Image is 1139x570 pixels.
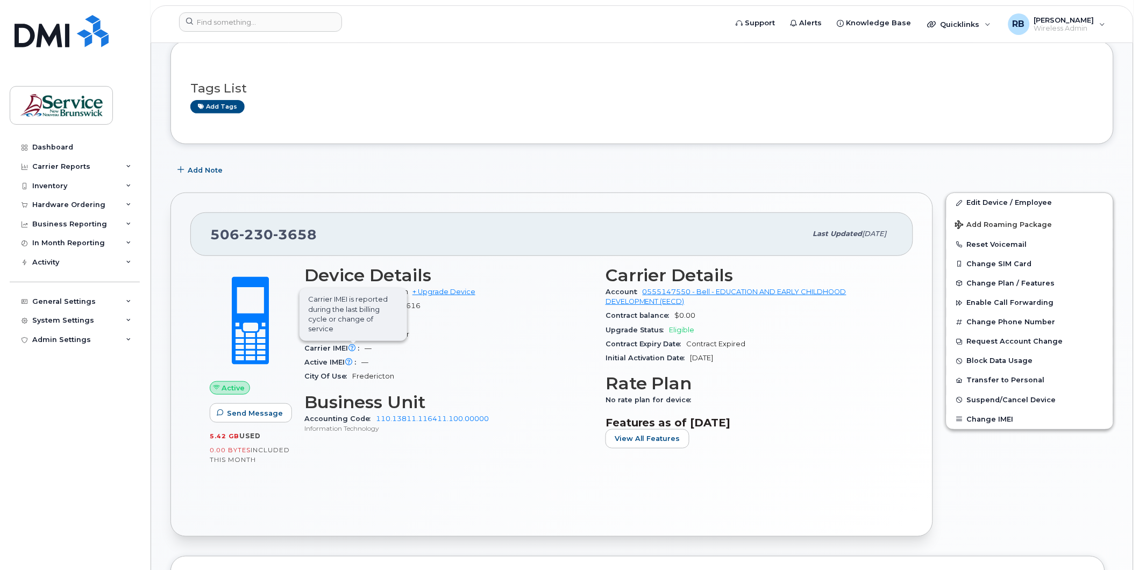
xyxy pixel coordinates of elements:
[606,311,675,319] span: Contract balance
[304,358,361,366] span: Active IMEI
[304,266,593,285] h3: Device Details
[745,18,775,28] span: Support
[304,393,593,412] h3: Business Unit
[210,226,317,243] span: 506
[946,193,1113,212] a: Edit Device / Employee
[946,274,1113,293] button: Change Plan / Features
[800,18,822,28] span: Alerts
[304,372,352,380] span: City Of Use
[690,354,714,362] span: [DATE]
[946,370,1113,390] button: Transfer to Personal
[300,288,407,341] span: Carrier IMEI is reported during the last billing cycle or change of service
[606,429,689,448] button: View All Features
[946,410,1113,429] button: Change IMEI
[955,220,1052,231] span: Add Roaming Package
[179,12,342,32] input: Find something...
[210,403,292,423] button: Send Message
[687,340,746,348] span: Contract Expired
[675,311,696,319] span: $0.00
[304,424,593,433] p: Information Technology
[210,446,290,464] span: included this month
[946,351,1113,370] button: Block Data Usage
[729,12,783,34] a: Support
[273,226,317,243] span: 3658
[227,408,283,418] span: Send Message
[304,288,336,296] span: Device
[412,288,475,296] a: + Upgrade Device
[304,344,365,352] span: Carrier IMEI
[615,433,680,444] span: View All Features
[830,12,919,34] a: Knowledge Base
[946,213,1113,235] button: Add Roaming Package
[1034,16,1094,24] span: [PERSON_NAME]
[606,288,643,296] span: Account
[946,390,1113,410] button: Suspend/Cancel Device
[304,415,376,423] span: Accounting Code
[813,230,863,238] span: Last updated
[365,344,372,352] span: —
[783,12,830,34] a: Alerts
[967,299,1054,307] span: Enable Call Forwarding
[946,312,1113,332] button: Change Phone Number
[1034,24,1094,33] span: Wireless Admin
[606,354,690,362] span: Initial Activation Date
[606,396,697,404] span: No rate plan for device
[222,383,245,393] span: Active
[946,254,1113,274] button: Change SIM Card
[190,100,245,113] a: Add tags
[863,230,887,238] span: [DATE]
[967,396,1056,404] span: Suspend/Cancel Device
[210,432,239,440] span: 5.42 GB
[239,226,273,243] span: 230
[946,332,1113,351] button: Request Account Change
[670,326,695,334] span: Eligible
[946,235,1113,254] button: Reset Voicemail
[188,165,223,175] span: Add Note
[1001,13,1113,35] div: Rob Bright
[967,279,1055,287] span: Change Plan / Features
[170,160,232,180] button: Add Note
[190,82,1094,95] h3: Tags List
[606,340,687,348] span: Contract Expiry Date
[376,415,489,423] a: 110.13811.116411.100.00000
[336,288,408,296] span: Cell Phone Unknown
[941,20,980,28] span: Quicklinks
[606,374,894,393] h3: Rate Plan
[606,326,670,334] span: Upgrade Status
[210,446,251,454] span: 0.00 Bytes
[1013,18,1025,31] span: RB
[606,416,894,429] h3: Features as of [DATE]
[352,372,394,380] span: Fredericton
[946,293,1113,312] button: Enable Call Forwarding
[361,358,368,366] span: —
[920,13,999,35] div: Quicklinks
[846,18,912,28] span: Knowledge Base
[239,432,261,440] span: used
[606,288,846,305] a: 0555147550 - Bell - EDUCATION AND EARLY CHILDHOOD DEVELOPMENT (EECD)
[606,266,894,285] h3: Carrier Details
